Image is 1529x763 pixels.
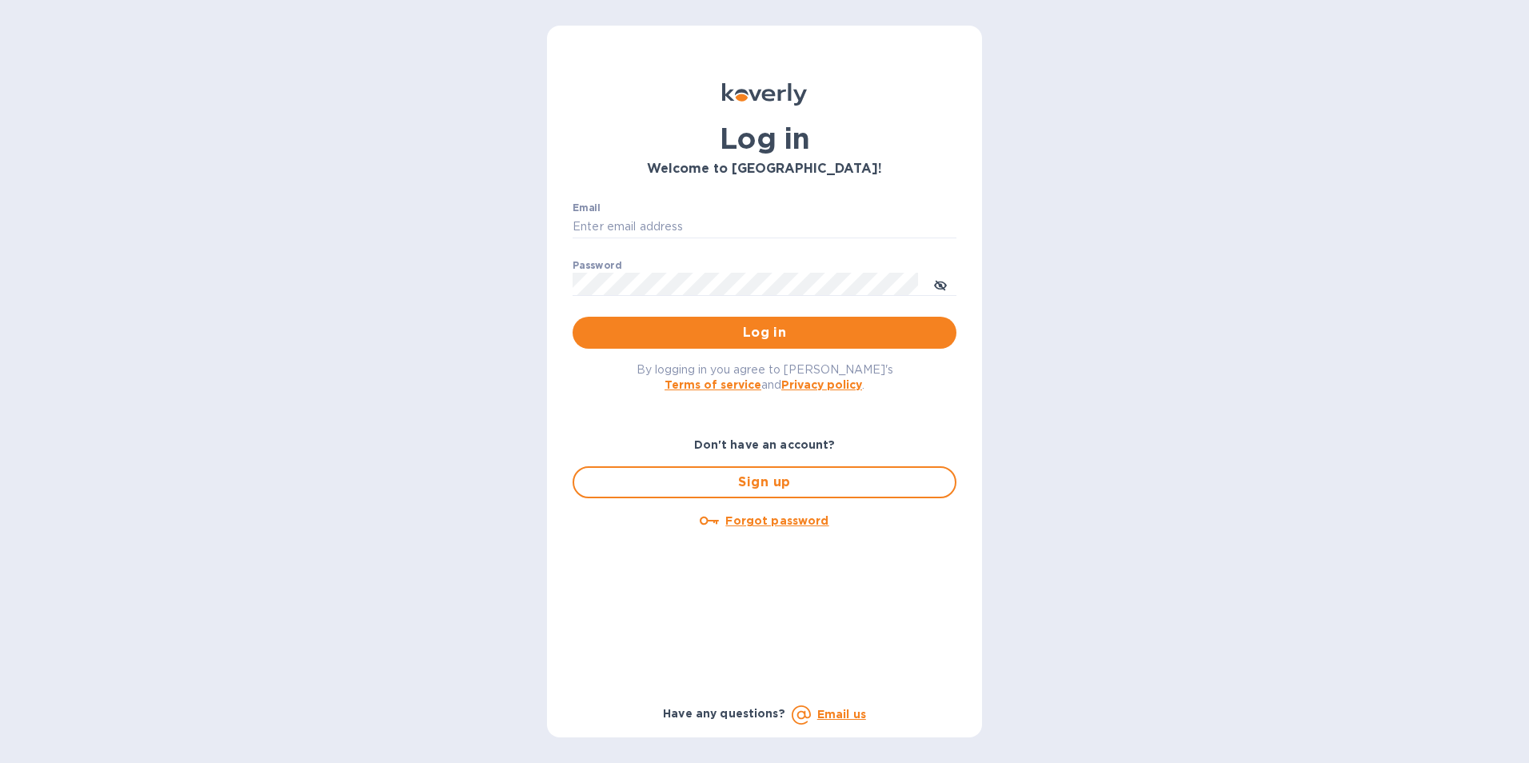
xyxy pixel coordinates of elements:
[694,438,836,451] b: Don't have an account?
[637,363,893,391] span: By logging in you agree to [PERSON_NAME]'s and .
[573,466,956,498] button: Sign up
[573,261,621,270] label: Password
[573,162,956,177] h3: Welcome to [GEOGRAPHIC_DATA]!
[781,378,862,391] a: Privacy policy
[573,215,956,239] input: Enter email address
[587,473,942,492] span: Sign up
[663,707,785,720] b: Have any questions?
[722,83,807,106] img: Koverly
[573,317,956,349] button: Log in
[817,708,866,721] a: Email us
[725,514,828,527] u: Forgot password
[573,203,601,213] label: Email
[924,268,956,300] button: toggle password visibility
[573,122,956,155] h1: Log in
[665,378,761,391] a: Terms of service
[585,323,944,342] span: Log in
